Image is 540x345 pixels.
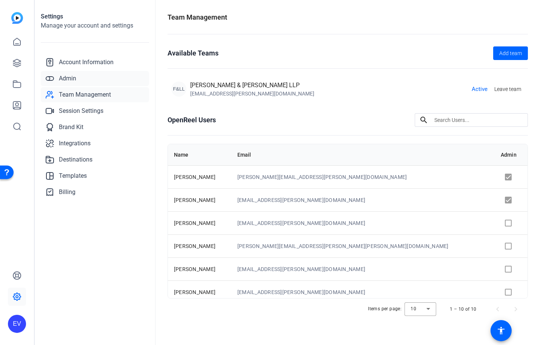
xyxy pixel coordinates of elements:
[41,120,149,135] a: Brand Kit
[231,257,495,280] td: [EMAIL_ADDRESS][PERSON_NAME][DOMAIN_NAME]
[231,165,495,188] td: [PERSON_NAME][EMAIL_ADDRESS][PERSON_NAME][DOMAIN_NAME]
[41,71,149,86] a: Admin
[11,12,23,24] img: blue-gradient.svg
[231,234,495,257] td: [PERSON_NAME][EMAIL_ADDRESS][PERSON_NAME][PERSON_NAME][DOMAIN_NAME]
[59,74,76,83] span: Admin
[41,87,149,102] a: Team Management
[171,82,186,97] div: F&LL
[59,90,111,99] span: Team Management
[450,305,477,313] div: 1 – 10 of 10
[489,300,507,318] button: Previous page
[231,188,495,211] td: [EMAIL_ADDRESS][PERSON_NAME][DOMAIN_NAME]
[174,197,215,203] span: [PERSON_NAME]
[507,300,525,318] button: Next page
[174,174,215,180] span: [PERSON_NAME]
[494,85,521,93] span: Leave team
[168,48,218,59] h1: Available Teams
[190,81,314,90] div: [PERSON_NAME] & [PERSON_NAME] LLP
[41,136,149,151] a: Integrations
[59,188,75,197] span: Billing
[59,58,114,67] span: Account Information
[174,243,215,249] span: [PERSON_NAME]
[434,116,522,125] input: Search Users...
[41,103,149,119] a: Session Settings
[41,152,149,167] a: Destinations
[41,12,149,21] h1: Settings
[59,171,87,180] span: Templates
[59,139,91,148] span: Integrations
[174,220,215,226] span: [PERSON_NAME]
[174,266,215,272] span: [PERSON_NAME]
[59,155,92,164] span: Destinations
[59,123,83,132] span: Brand Kit
[190,90,314,97] div: [EMAIL_ADDRESS][PERSON_NAME][DOMAIN_NAME]
[231,211,495,234] td: [EMAIL_ADDRESS][PERSON_NAME][DOMAIN_NAME]
[495,144,528,165] th: Admin
[497,326,506,335] mat-icon: accessibility
[368,305,402,313] div: Items per page:
[499,49,522,57] span: Add team
[41,168,149,183] a: Templates
[168,115,216,125] h1: OpenReel Users
[231,280,495,303] td: [EMAIL_ADDRESS][PERSON_NAME][DOMAIN_NAME]
[41,55,149,70] a: Account Information
[174,289,215,295] span: [PERSON_NAME]
[168,144,231,165] th: Name
[491,82,524,96] button: Leave team
[415,116,433,125] mat-icon: search
[41,21,149,30] h2: Manage your account and settings
[59,106,103,116] span: Session Settings
[493,46,528,60] button: Add team
[231,144,495,165] th: Email
[41,185,149,200] a: Billing
[168,12,227,23] h1: Team Management
[472,85,488,94] span: Active
[8,315,26,333] div: EV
